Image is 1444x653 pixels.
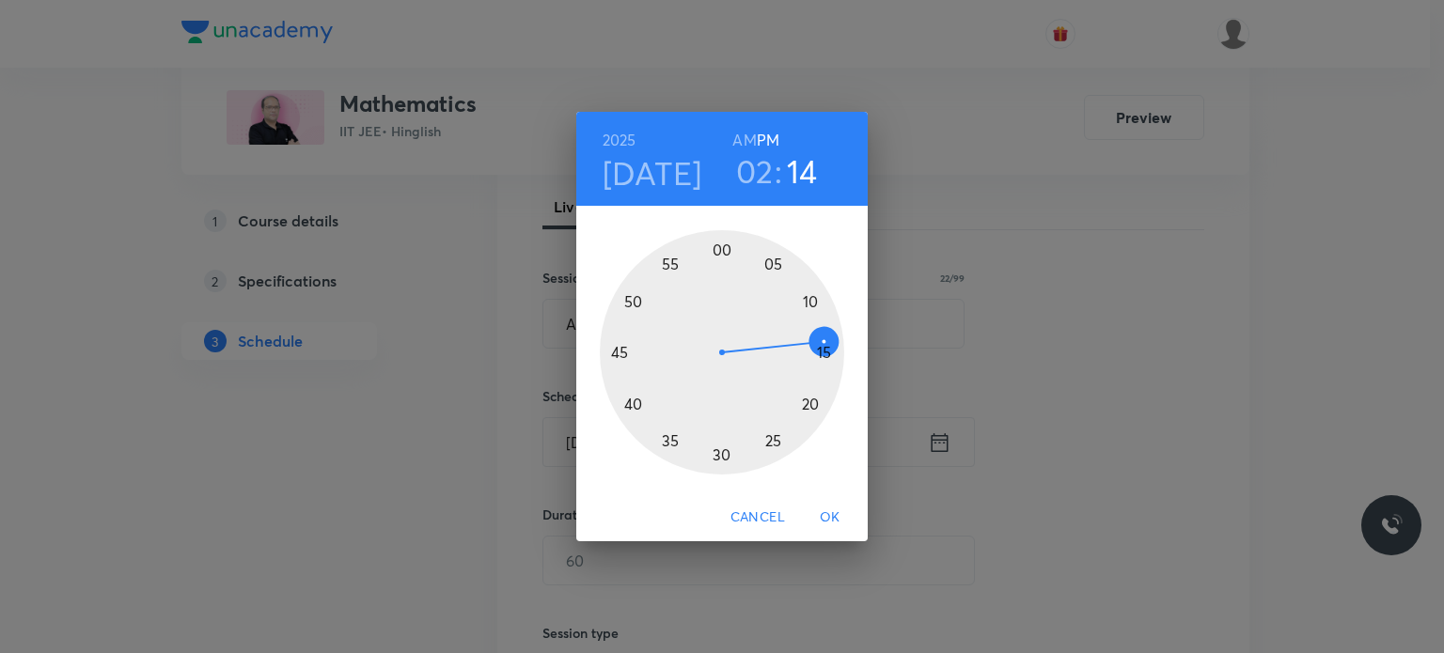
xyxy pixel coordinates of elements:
button: AM [732,127,756,153]
button: [DATE] [603,153,702,193]
span: Cancel [730,505,785,529]
button: PM [757,127,779,153]
h3: : [775,151,782,191]
button: Cancel [723,500,793,535]
button: OK [800,500,860,535]
button: 2025 [603,127,636,153]
button: 02 [736,151,774,191]
span: OK [808,505,853,529]
button: 14 [787,151,818,191]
